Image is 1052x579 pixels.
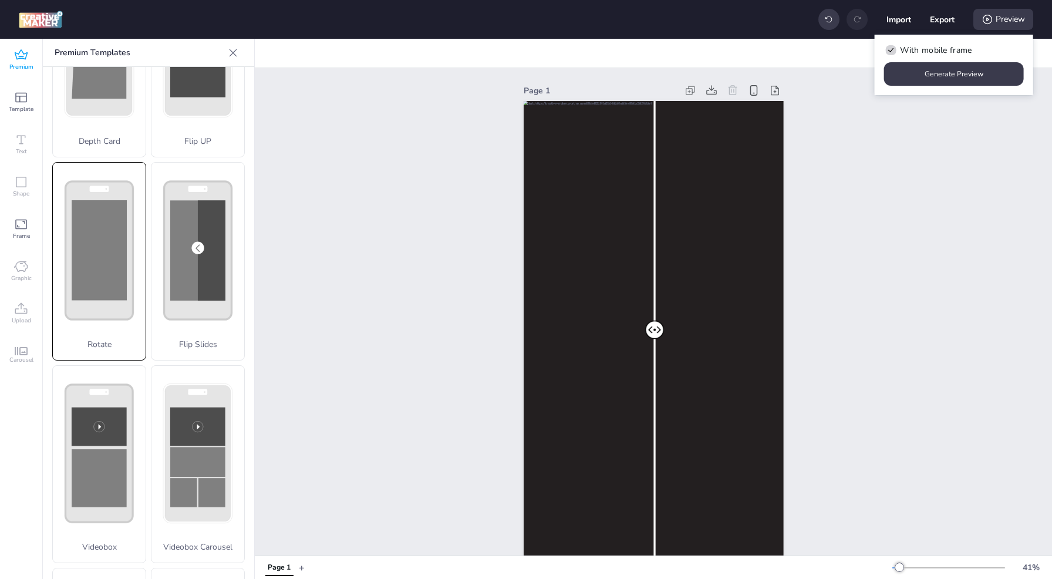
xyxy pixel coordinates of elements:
[53,338,146,351] p: Rotate
[973,9,1033,30] div: Preview
[53,135,146,147] p: Depth Card
[151,135,244,147] p: Flip UP
[12,316,31,325] span: Upload
[9,62,33,72] span: Premium
[259,557,299,578] div: Tabs
[151,541,244,553] p: Videobox Carousel
[151,338,244,351] p: Flip Slides
[9,105,33,114] span: Template
[884,62,1024,86] button: Generate Preview
[524,85,678,97] div: Page 1
[886,7,911,32] button: Import
[299,557,305,578] button: +
[16,147,27,156] span: Text
[9,355,33,365] span: Carousel
[13,189,29,198] span: Shape
[55,39,224,67] p: Premium Templates
[11,274,32,283] span: Graphic
[53,541,146,553] p: Videobox
[13,231,30,241] span: Frame
[900,44,972,56] span: With mobile frame
[1017,561,1045,574] div: 41 %
[19,11,63,28] img: logo Creative Maker
[268,563,291,573] div: Page 1
[930,7,955,32] button: Export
